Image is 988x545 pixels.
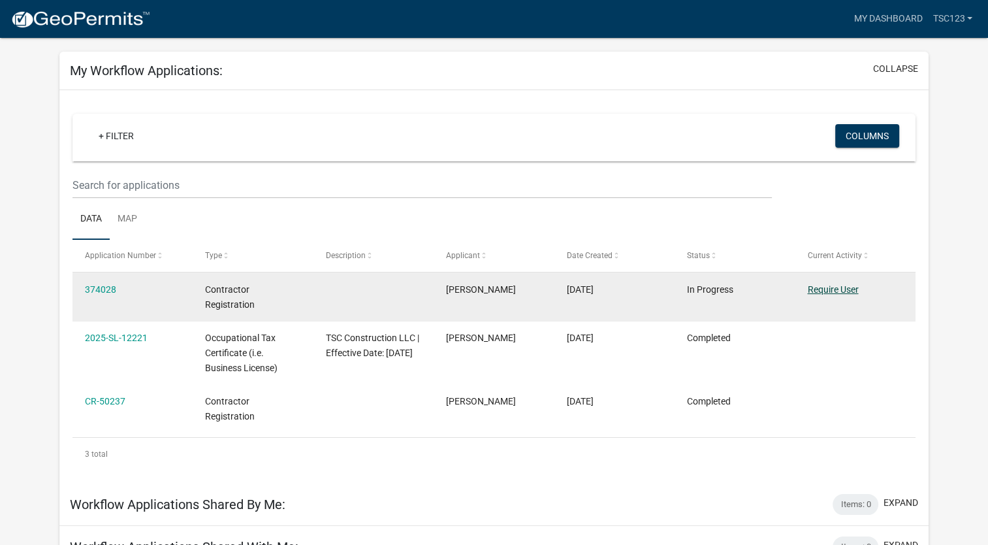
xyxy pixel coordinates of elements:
[567,251,613,260] span: Date Created
[567,333,594,343] span: 10/09/2024
[567,396,594,406] span: 06/27/2024
[873,62,918,76] button: collapse
[807,251,861,260] span: Current Activity
[795,240,915,271] datatable-header-cell: Current Activity
[446,251,480,260] span: Applicant
[326,333,419,358] span: TSC Construction LLC | Effective Date: 01/01/2025
[848,7,927,31] a: My Dashboard
[85,396,125,406] a: CR-50237
[884,496,918,510] button: expand
[205,396,255,421] span: Contractor Registration
[835,124,899,148] button: Columns
[110,199,145,240] a: Map
[313,240,434,271] datatable-header-cell: Description
[70,63,223,78] h5: My Workflow Applications:
[687,251,710,260] span: Status
[927,7,978,31] a: TSC123
[446,284,516,295] span: Paula Mason
[85,284,116,295] a: 374028
[446,396,516,406] span: Paula Mason
[687,333,731,343] span: Completed
[326,251,366,260] span: Description
[72,172,772,199] input: Search for applications
[567,284,594,295] span: 02/07/2025
[88,124,144,148] a: + Filter
[807,284,858,295] a: Require User
[72,240,193,271] datatable-header-cell: Application Number
[675,240,795,271] datatable-header-cell: Status
[72,438,916,471] div: 3 total
[205,333,278,373] span: Occupational Tax Certificate (i.e. Business License)
[554,240,674,271] datatable-header-cell: Date Created
[434,240,554,271] datatable-header-cell: Applicant
[59,90,929,484] div: collapse
[85,251,156,260] span: Application Number
[205,284,255,310] span: Contractor Registration
[85,333,148,343] a: 2025-SL-12221
[70,497,285,512] h5: Workflow Applications Shared By Me:
[72,199,110,240] a: Data
[687,284,733,295] span: In Progress
[193,240,313,271] datatable-header-cell: Type
[205,251,222,260] span: Type
[687,396,731,406] span: Completed
[833,494,878,515] div: Items: 0
[446,333,516,343] span: Paula Mason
